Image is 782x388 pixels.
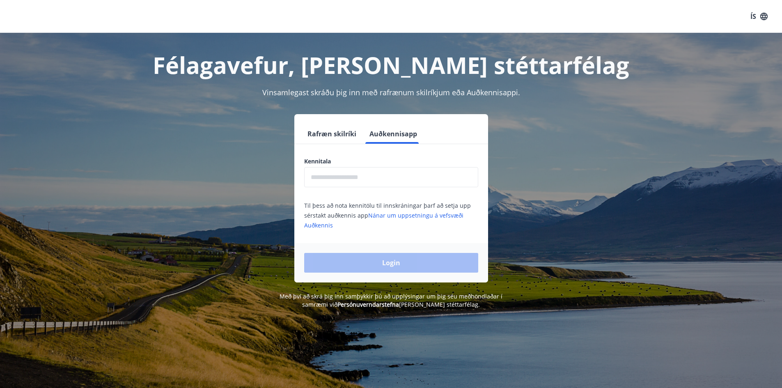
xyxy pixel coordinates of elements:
button: ÍS [746,9,772,24]
span: Með því að skrá þig inn samþykkir þú að upplýsingar um þig séu meðhöndlaðar í samræmi við [PERSON... [280,292,502,308]
a: Nánar um uppsetningu á vefsvæði Auðkennis [304,211,463,229]
h1: Félagavefur, [PERSON_NAME] stéttarfélag [105,49,677,80]
button: Auðkennisapp [366,124,420,144]
button: Rafræn skilríki [304,124,360,144]
span: Til þess að nota kennitölu til innskráningar þarf að setja upp sérstakt auðkennis app [304,202,471,229]
a: Persónuverndarstefna [337,301,399,308]
span: Vinsamlegast skráðu þig inn með rafrænum skilríkjum eða Auðkennisappi. [262,87,520,97]
label: Kennitala [304,157,478,165]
